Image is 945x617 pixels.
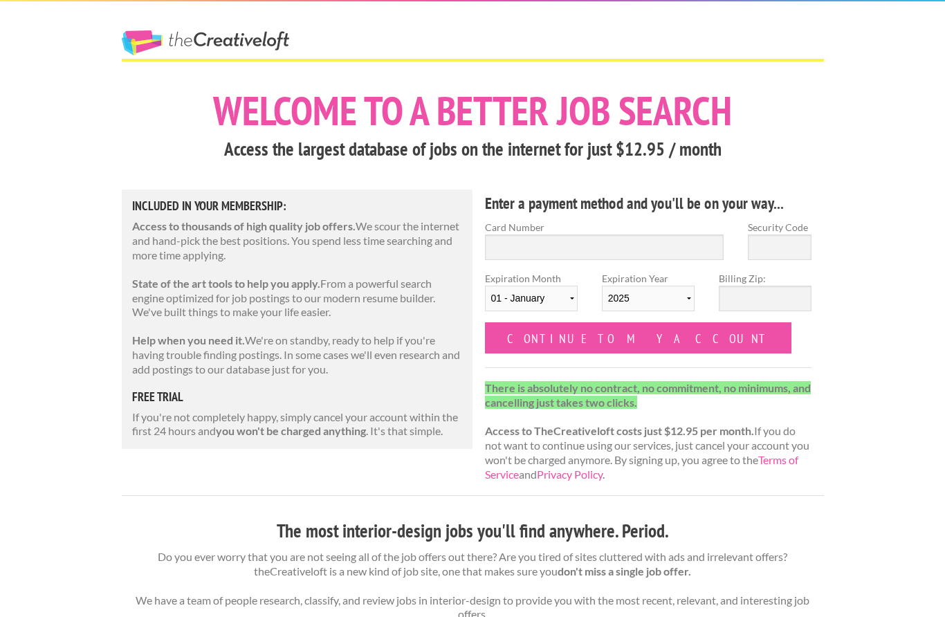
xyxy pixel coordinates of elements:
[485,286,578,311] select: Expiration Month
[132,333,245,347] strong: Help when you need it.
[122,136,824,163] h3: Access the largest database of jobs on the internet for just $12.95 / month
[132,333,463,376] p: We're on standby, ready to help if you're having trouble finding postings. In some cases we'll ev...
[122,518,824,544] h3: The most interior-design jobs you'll find anywhere. Period.
[132,219,463,262] p: We scour the internet and hand-pick the best positions. You spend less time searching and more ti...
[132,391,463,403] h5: free trial
[537,468,603,481] a: Privacy Policy
[485,381,812,482] p: If you do not want to continue using our services, just cancel your account you won't be charged ...
[748,220,811,234] label: Security Code
[719,271,811,286] label: Billing Zip:
[122,91,824,131] h1: Welcome to a better job search
[216,424,366,437] strong: you won't be charged anything
[132,277,463,320] p: From a powerful search engine optimized for job postings to our modern resume builder. We've buil...
[132,219,356,232] strong: Access to thousands of high quality job offers.
[558,564,691,578] strong: don't miss a single job offer.
[132,277,320,290] strong: State of the art tools to help you apply.
[485,271,578,322] label: Expiration Month
[122,30,289,55] a: The Creative Loft
[485,424,754,437] strong: Access to TheCreativeloft costs just $12.95 per month.
[485,220,724,234] label: Card Number
[485,192,812,214] h4: Enter a payment method and you'll be on your way...
[602,271,695,322] label: Expiration Year
[132,200,463,212] h5: Included in Your Membership:
[132,410,463,439] p: If you're not completely happy, simply cancel your account within the first 24 hours and . It's t...
[485,453,798,481] a: Terms of Service
[485,322,792,353] input: Continue to my account
[485,381,811,409] strong: There is absolutely no contract, no commitment, no minimums, and cancelling just takes two clicks.
[602,286,695,311] select: Expiration Year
